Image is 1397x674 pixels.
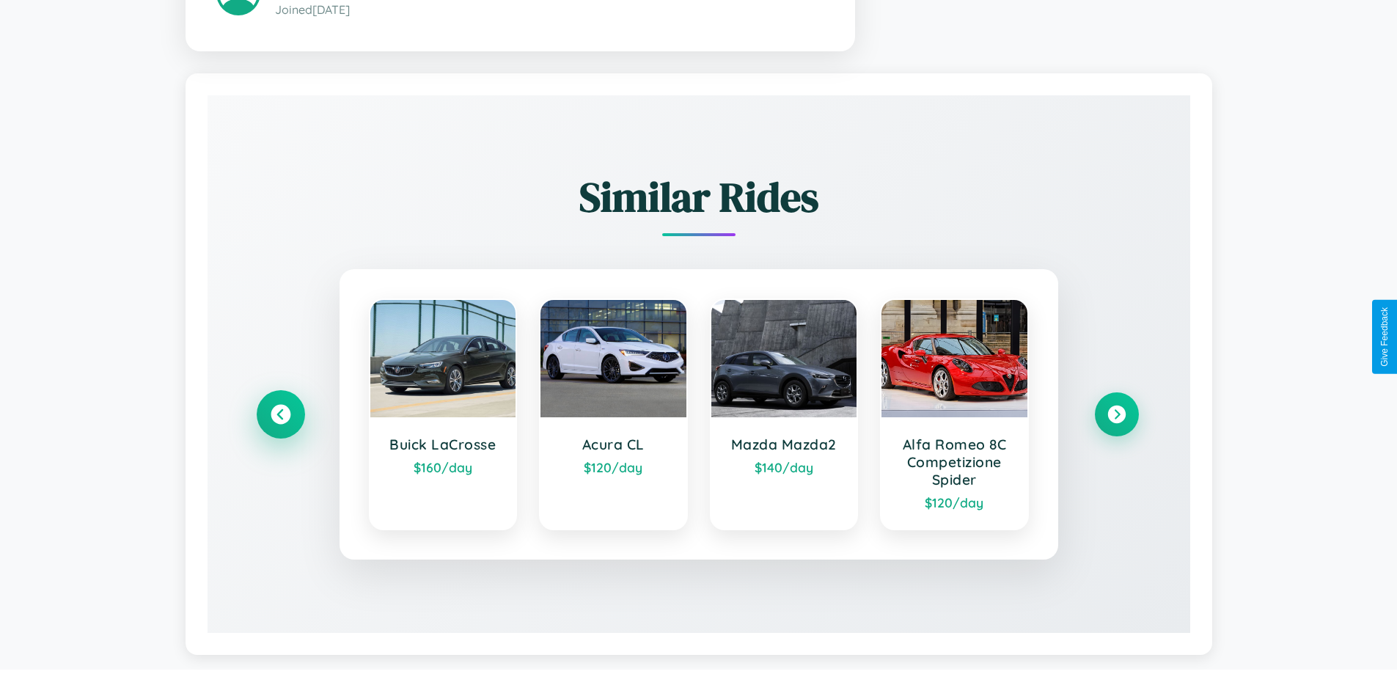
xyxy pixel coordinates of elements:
div: $ 120 /day [555,459,672,475]
h3: Alfa Romeo 8C Competizione Spider [896,436,1013,488]
h3: Buick LaCrosse [385,436,502,453]
div: $ 120 /day [896,494,1013,510]
h2: Similar Rides [259,169,1139,225]
h3: Acura CL [555,436,672,453]
a: Buick LaCrosse$160/day [369,298,518,530]
div: $ 160 /day [385,459,502,475]
a: Alfa Romeo 8C Competizione Spider$120/day [880,298,1029,530]
div: Give Feedback [1379,307,1390,367]
a: Mazda Mazda2$140/day [710,298,859,530]
h3: Mazda Mazda2 [726,436,843,453]
a: Acura CL$120/day [539,298,688,530]
div: $ 140 /day [726,459,843,475]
